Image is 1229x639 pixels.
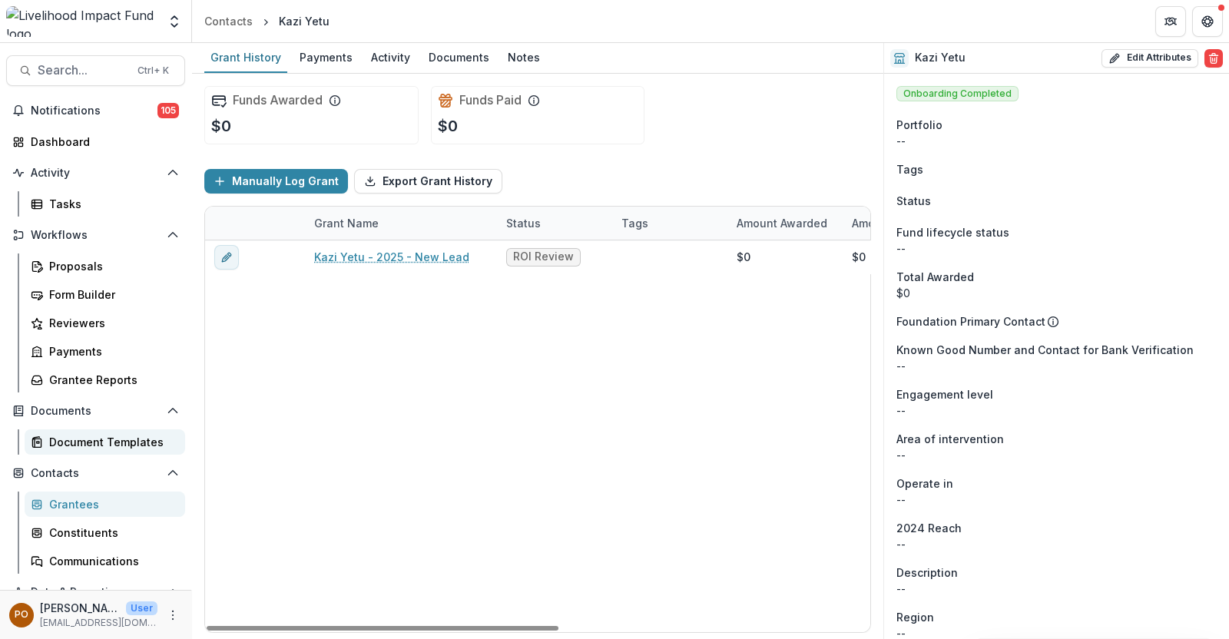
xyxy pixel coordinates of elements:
[896,86,1019,101] span: Onboarding Completed
[896,447,1217,463] p: --
[211,114,231,137] p: $0
[896,431,1004,447] span: Area of intervention
[293,46,359,68] div: Payments
[279,13,330,29] div: Kazi Yetu
[896,117,942,133] span: Portfolio
[49,525,173,541] div: Constituents
[31,405,161,418] span: Documents
[896,133,1217,149] p: --
[198,10,336,32] nav: breadcrumb
[896,161,923,177] span: Tags
[305,207,497,240] div: Grant Name
[896,269,974,285] span: Total Awarded
[727,215,836,231] div: Amount Awarded
[852,249,866,265] div: $0
[49,286,173,303] div: Form Builder
[49,258,173,274] div: Proposals
[31,229,161,242] span: Workflows
[25,282,185,307] a: Form Builder
[49,196,173,212] div: Tasks
[6,129,185,154] a: Dashboard
[49,553,173,569] div: Communications
[6,6,157,37] img: Livelihood Impact Fund logo
[612,207,727,240] div: Tags
[1204,49,1223,68] button: Delete
[233,93,323,108] h2: Funds Awarded
[497,207,612,240] div: Status
[896,193,931,209] span: Status
[204,43,287,73] a: Grant History
[314,249,469,265] a: Kazi Yetu - 2025 - New Lead
[896,285,1217,301] div: $0
[438,114,458,137] p: $0
[157,103,179,118] span: 105
[25,520,185,545] a: Constituents
[6,55,185,86] button: Search...
[31,586,161,599] span: Data & Reporting
[126,601,157,615] p: User
[31,134,173,150] div: Dashboard
[25,191,185,217] a: Tasks
[896,342,1194,358] span: Known Good Number and Contact for Bank Verification
[204,13,253,29] div: Contacts
[25,429,185,455] a: Document Templates
[896,492,1217,508] p: --
[354,169,502,194] button: Export Grant History
[915,51,966,65] h2: Kazi Yetu
[25,253,185,279] a: Proposals
[6,399,185,423] button: Open Documents
[31,104,157,118] span: Notifications
[31,467,161,480] span: Contacts
[198,10,259,32] a: Contacts
[214,245,239,270] button: edit
[896,520,962,536] span: 2024 Reach
[40,616,157,630] p: [EMAIL_ADDRESS][DOMAIN_NAME]
[365,46,416,68] div: Activity
[896,581,1217,597] p: --
[727,207,843,240] div: Amount Awarded
[896,475,953,492] span: Operate in
[896,313,1045,329] p: Foundation Primary Contact
[737,249,750,265] div: $0
[164,6,185,37] button: Open entity switcher
[38,63,128,78] span: Search...
[25,339,185,364] a: Payments
[896,402,1217,419] p: --
[49,496,173,512] div: Grantees
[497,215,550,231] div: Status
[6,580,185,604] button: Open Data & Reporting
[422,43,495,73] a: Documents
[49,315,173,331] div: Reviewers
[1155,6,1186,37] button: Partners
[502,43,546,73] a: Notes
[25,548,185,574] a: Communications
[6,161,185,185] button: Open Activity
[896,224,1009,240] span: Fund lifecycle status
[896,609,934,625] span: Region
[305,215,388,231] div: Grant Name
[365,43,416,73] a: Activity
[25,492,185,517] a: Grantees
[6,461,185,485] button: Open Contacts
[31,167,161,180] span: Activity
[896,358,1217,374] p: --
[6,223,185,247] button: Open Workflows
[134,62,172,79] div: Ctrl + K
[293,43,359,73] a: Payments
[40,600,120,616] p: [PERSON_NAME]
[513,250,574,263] span: ROI Review
[459,93,522,108] h2: Funds Paid
[843,207,958,240] div: Amount Paid
[25,367,185,392] a: Grantee Reports
[204,169,348,194] button: Manually Log Grant
[422,46,495,68] div: Documents
[502,46,546,68] div: Notes
[204,46,287,68] div: Grant History
[852,215,919,231] p: Amount Paid
[896,386,993,402] span: Engagement level
[164,606,182,624] button: More
[1101,49,1198,68] button: Edit Attributes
